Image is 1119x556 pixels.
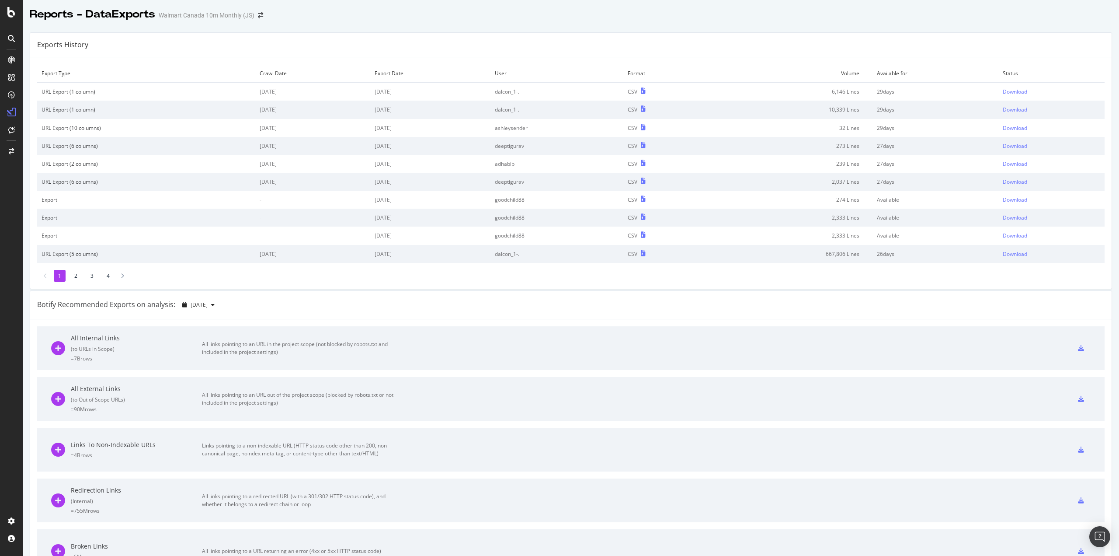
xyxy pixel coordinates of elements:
[255,155,370,173] td: [DATE]
[1089,526,1110,547] div: Open Intercom Messenger
[71,345,202,353] div: ( to URLs in Scope )
[628,250,637,258] div: CSV
[628,178,637,185] div: CSV
[628,88,637,95] div: CSV
[709,245,872,263] td: 667,806 Lines
[490,119,623,137] td: ashleysender
[42,88,251,95] div: URL Export (1 column)
[490,64,623,83] td: User
[42,196,251,203] div: Export
[709,101,872,119] td: 10,339 Lines
[709,155,872,173] td: 239 Lines
[877,196,994,203] div: Available
[71,334,202,343] div: All Internal Links
[1003,88,1100,95] a: Download
[1078,396,1084,402] div: csv-export
[54,270,66,282] li: 1
[202,391,399,407] div: All links pointing to an URL out of the project scope (blocked by robots.txt or not included in t...
[490,245,623,263] td: dalcon_1-.
[370,64,490,83] td: Export Date
[872,101,998,119] td: 29 days
[255,245,370,263] td: [DATE]
[1003,160,1027,168] div: Download
[71,497,202,505] div: ( Internal )
[370,119,490,137] td: [DATE]
[628,124,637,132] div: CSV
[490,191,623,209] td: goodchild88
[1003,214,1100,221] a: Download
[1078,447,1084,453] div: csv-export
[872,173,998,191] td: 27 days
[872,64,998,83] td: Available for
[872,137,998,155] td: 27 days
[490,101,623,119] td: dalcon_1-.
[709,191,872,209] td: 274 Lines
[255,83,370,101] td: [DATE]
[86,270,98,282] li: 3
[490,137,623,155] td: deeptigurav
[71,507,202,514] div: = 755M rows
[1003,250,1027,258] div: Download
[102,270,114,282] li: 4
[370,245,490,263] td: [DATE]
[623,64,709,83] td: Format
[202,493,399,508] div: All links pointing to a redirected URL (with a 301/302 HTTP status code), and whether it belongs ...
[70,270,82,282] li: 2
[255,119,370,137] td: [DATE]
[709,173,872,191] td: 2,037 Lines
[1078,345,1084,351] div: csv-export
[998,64,1105,83] td: Status
[709,209,872,227] td: 2,333 Lines
[42,178,251,185] div: URL Export (6 columns)
[255,209,370,227] td: -
[71,355,202,362] div: = 7B rows
[42,232,251,239] div: Export
[37,64,255,83] td: Export Type
[490,227,623,245] td: goodchild88
[709,137,872,155] td: 273 Lines
[490,173,623,191] td: deeptigurav
[1003,124,1027,132] div: Download
[490,83,623,101] td: dalcon_1-.
[1003,142,1027,150] div: Download
[628,142,637,150] div: CSV
[71,441,202,449] div: Links To Non-Indexable URLs
[1003,178,1100,185] a: Download
[202,442,399,458] div: Links pointing to a non-indexable URL (HTTP status code other than 200, non-canonical page, noind...
[1003,106,1027,113] div: Download
[1078,497,1084,504] div: csv-export
[628,232,637,239] div: CSV
[1003,214,1027,221] div: Download
[1003,196,1100,203] a: Download
[191,301,208,308] span: 2025 Sep. 5th
[1003,250,1100,258] a: Download
[42,250,251,258] div: URL Export (5 columns)
[490,155,623,173] td: adhabib
[709,83,872,101] td: 6,146 Lines
[1003,178,1027,185] div: Download
[370,83,490,101] td: [DATE]
[1003,142,1100,150] a: Download
[255,101,370,119] td: [DATE]
[370,191,490,209] td: [DATE]
[37,300,175,310] div: Botify Recommended Exports on analysis:
[1003,232,1100,239] a: Download
[872,155,998,173] td: 27 days
[872,83,998,101] td: 29 days
[1078,548,1084,554] div: csv-export
[628,196,637,203] div: CSV
[872,119,998,137] td: 29 days
[877,232,994,239] div: Available
[490,209,623,227] td: goodchild88
[42,214,251,221] div: Export
[255,227,370,245] td: -
[255,64,370,83] td: Crawl Date
[42,160,251,168] div: URL Export (2 columns)
[30,7,155,22] div: Reports - DataExports
[1003,88,1027,95] div: Download
[1003,124,1100,132] a: Download
[872,245,998,263] td: 26 days
[628,106,637,113] div: CSV
[1003,232,1027,239] div: Download
[71,406,202,413] div: = 90M rows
